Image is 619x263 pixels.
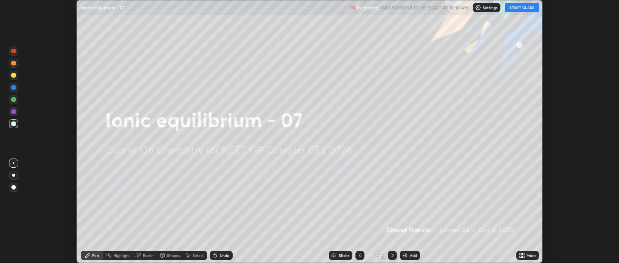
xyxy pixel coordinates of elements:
div: / [377,253,379,258]
p: Recording [357,5,378,11]
div: 2 [380,252,385,259]
div: More [526,254,536,257]
button: START CLASS [505,3,539,12]
div: Eraser [143,254,154,257]
img: class-settings-icons [475,5,481,11]
div: Add [410,254,417,257]
div: Shapes [167,254,180,257]
div: Select [193,254,204,257]
p: Settings [483,6,497,9]
div: Undo [220,254,229,257]
div: Highlight [113,254,130,257]
img: recording.375f2c34.svg [349,5,355,11]
div: Slides [339,254,349,257]
div: 2 [367,253,375,258]
img: add-slide-button [402,252,408,258]
div: Pen [92,254,99,257]
p: Ionic equilibrium - 07 [81,5,125,11]
h5: WAS SCHEDULED TO START AT 10:10 AM [381,4,468,11]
